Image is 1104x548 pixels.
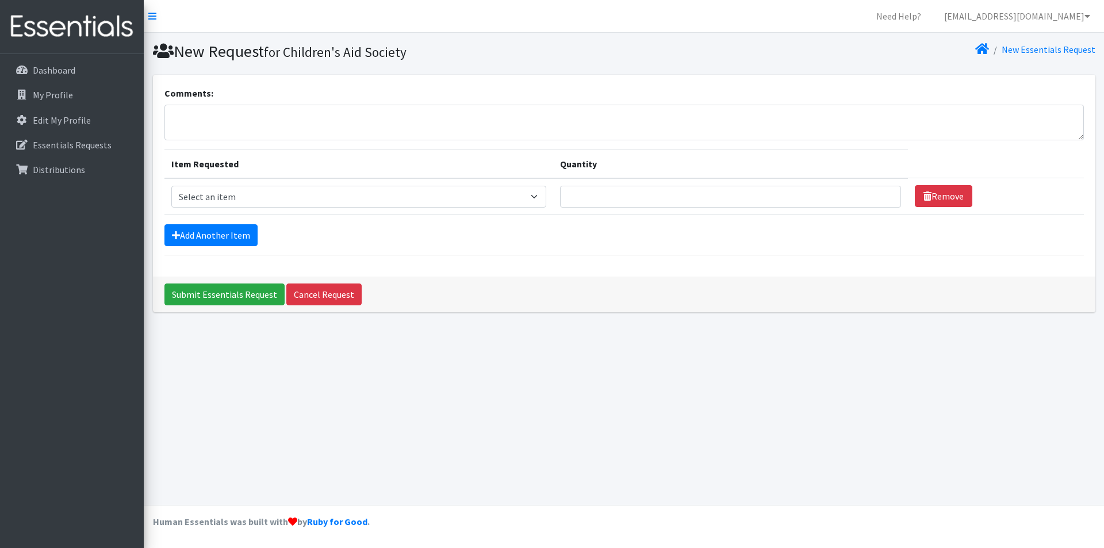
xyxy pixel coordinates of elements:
a: Distributions [5,158,139,181]
input: Submit Essentials Request [164,283,285,305]
a: [EMAIL_ADDRESS][DOMAIN_NAME] [935,5,1099,28]
small: for Children's Aid Society [264,44,407,60]
p: Dashboard [33,64,75,76]
th: Item Requested [164,150,554,178]
img: HumanEssentials [5,7,139,46]
a: Dashboard [5,59,139,82]
strong: Human Essentials was built with by . [153,516,370,527]
a: Add Another Item [164,224,258,246]
p: Essentials Requests [33,139,112,151]
a: Need Help? [867,5,930,28]
a: Cancel Request [286,283,362,305]
a: Remove [915,185,972,207]
a: Ruby for Good [307,516,367,527]
label: Comments: [164,86,213,100]
p: Edit My Profile [33,114,91,126]
a: Essentials Requests [5,133,139,156]
p: Distributions [33,164,85,175]
p: My Profile [33,89,73,101]
th: Quantity [553,150,908,178]
a: New Essentials Request [1002,44,1095,55]
a: Edit My Profile [5,109,139,132]
a: My Profile [5,83,139,106]
h1: New Request [153,41,620,62]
